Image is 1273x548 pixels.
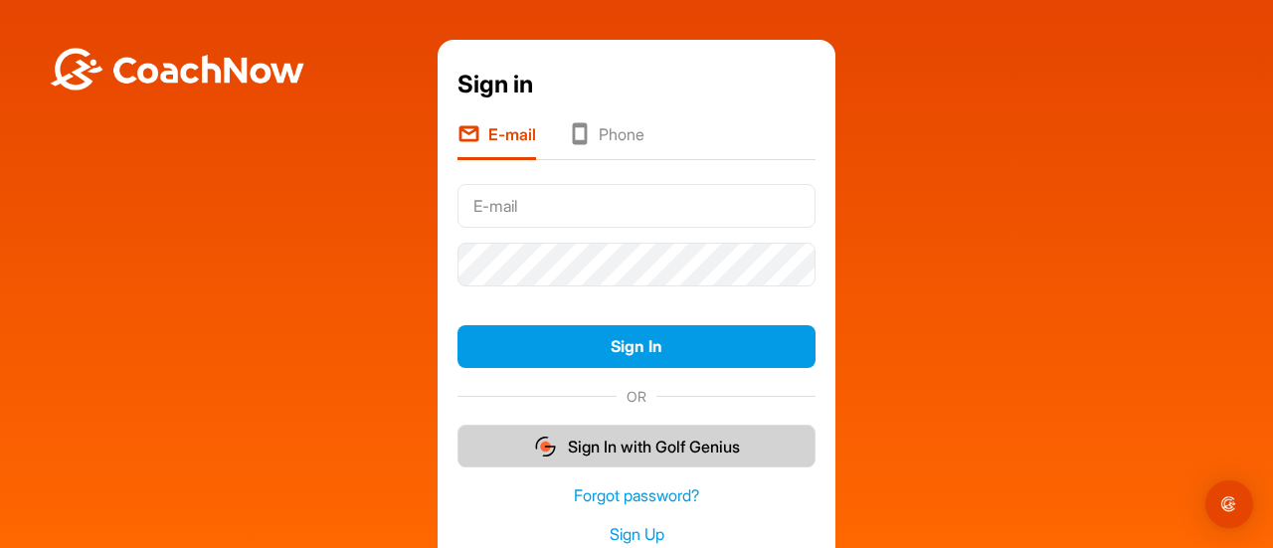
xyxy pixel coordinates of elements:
button: Sign In [457,325,816,368]
div: Sign in [457,67,816,102]
div: Open Intercom Messenger [1205,480,1253,528]
img: gg_logo [533,435,558,458]
input: E-mail [457,184,816,228]
img: BwLJSsUCoWCh5upNqxVrqldRgqLPVwmV24tXu5FoVAoFEpwwqQ3VIfuoInZCoVCoTD4vwADAC3ZFMkVEQFDAAAAAElFTkSuQmCC [48,48,306,91]
li: Phone [568,122,644,160]
a: Sign Up [457,523,816,546]
span: OR [617,386,656,407]
li: E-mail [457,122,536,160]
button: Sign In with Golf Genius [457,425,816,467]
a: Forgot password? [457,484,816,507]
